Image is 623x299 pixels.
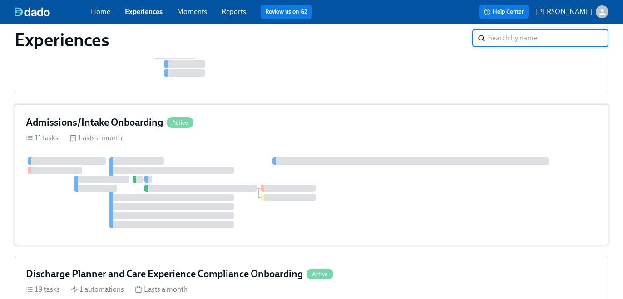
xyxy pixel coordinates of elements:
[536,5,608,18] button: [PERSON_NAME]
[69,133,122,143] div: Lasts a month
[26,284,60,294] div: 19 tasks
[484,7,524,16] span: Help Center
[307,271,333,278] span: Active
[71,284,124,294] div: 1 automations
[261,5,312,19] button: Review us on G2
[26,116,163,129] h4: Admissions/Intake Onboarding
[91,7,110,16] a: Home
[125,7,163,16] a: Experiences
[15,29,109,51] h1: Experiences
[265,7,307,16] a: Review us on G2
[177,7,207,16] a: Moments
[15,104,608,245] a: Admissions/Intake OnboardingActive11 tasks Lasts a month
[489,29,608,47] input: Search by name
[26,267,303,281] h4: Discharge Planner and Care Experience Compliance Onboarding
[536,7,592,17] p: [PERSON_NAME]
[15,7,50,16] img: dado
[26,133,59,143] div: 11 tasks
[167,119,193,126] span: Active
[479,5,529,19] button: Help Center
[222,7,246,16] a: Reports
[15,7,91,16] a: dado
[135,284,188,294] div: Lasts a month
